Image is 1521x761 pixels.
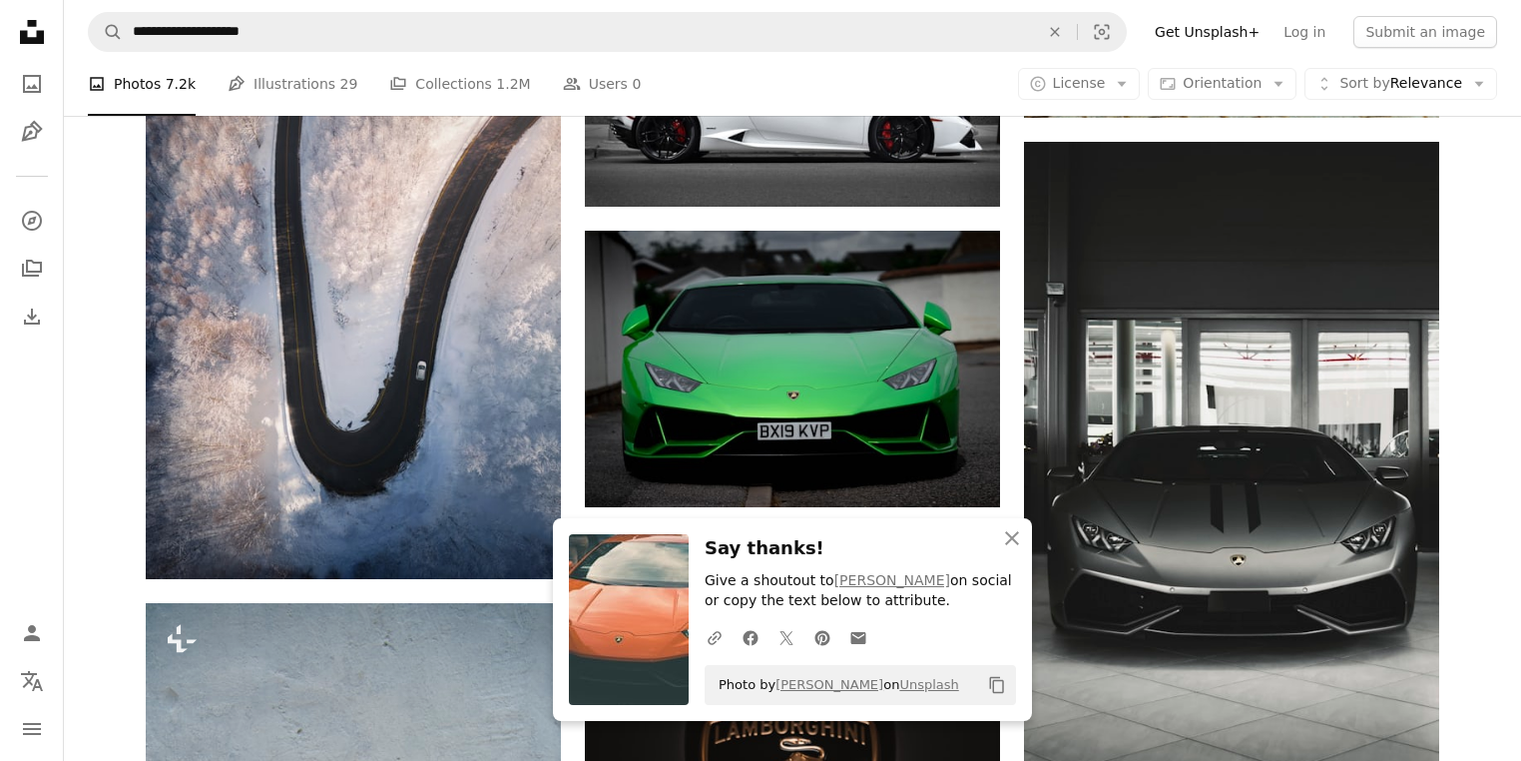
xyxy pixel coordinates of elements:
p: Give a shoutout to on social or copy the text below to attribute. [705,571,1016,611]
button: Menu [12,709,52,749]
a: Share on Twitter [768,617,804,657]
span: 1.2M [496,73,530,95]
span: License [1053,75,1106,91]
button: Copy to clipboard [980,668,1014,702]
a: Photos [12,64,52,104]
a: Collections 1.2M [389,52,530,116]
a: [PERSON_NAME] [775,677,883,692]
a: Log in / Sign up [12,613,52,653]
a: Share on Facebook [733,617,768,657]
h3: Say thanks! [705,534,1016,563]
span: Sort by [1339,75,1389,91]
button: Sort byRelevance [1304,68,1497,100]
img: green porsche 911 parked on gray pavement [585,231,1000,507]
a: Download History [12,297,52,337]
a: Illustrations [12,112,52,152]
button: Visual search [1078,13,1126,51]
a: [PERSON_NAME] [834,572,950,588]
a: Explore [12,201,52,241]
button: Submit an image [1353,16,1497,48]
a: gray coupe on parking area [1024,443,1439,461]
a: Share on Pinterest [804,617,840,657]
a: Unsplash [899,677,958,692]
a: green porsche 911 parked on gray pavement [585,360,1000,378]
a: Share over email [840,617,876,657]
button: Clear [1033,13,1077,51]
img: an aerial view of a winding road in the snow [146,60,561,579]
button: Search Unsplash [89,13,123,51]
span: 29 [340,73,358,95]
a: Illustrations 29 [228,52,357,116]
a: Get Unsplash+ [1143,16,1271,48]
span: Orientation [1183,75,1262,91]
span: 0 [632,73,641,95]
button: License [1018,68,1141,100]
a: Home — Unsplash [12,12,52,56]
span: Relevance [1339,74,1462,94]
a: Collections [12,249,52,289]
span: Photo by on [709,669,959,701]
a: an aerial view of a winding road in the snow [146,310,561,328]
a: Log in [1271,16,1337,48]
a: Users 0 [563,52,642,116]
button: Orientation [1148,68,1296,100]
form: Find visuals sitewide [88,12,1127,52]
button: Language [12,661,52,701]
